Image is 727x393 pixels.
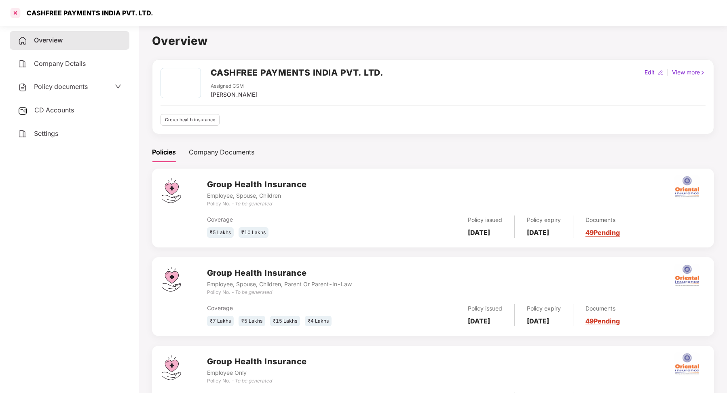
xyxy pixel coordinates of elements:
[527,216,561,224] div: Policy expiry
[658,70,664,76] img: editIcon
[527,228,549,237] b: [DATE]
[527,317,549,325] b: [DATE]
[670,68,707,77] div: View more
[207,289,352,296] div: Policy No. -
[18,36,27,46] img: svg+xml;base64,PHN2ZyB4bWxucz0iaHR0cDovL3d3dy53My5vcmcvMjAwMC9zdmciIHdpZHRoPSIyNCIgaGVpZ2h0PSIyNC...
[527,304,561,313] div: Policy expiry
[585,216,620,224] div: Documents
[468,304,502,313] div: Policy issued
[239,227,268,238] div: ₹10 Lakhs
[18,82,27,92] img: svg+xml;base64,PHN2ZyB4bWxucz0iaHR0cDovL3d3dy53My5vcmcvMjAwMC9zdmciIHdpZHRoPSIyNCIgaGVpZ2h0PSIyNC...
[18,59,27,69] img: svg+xml;base64,PHN2ZyB4bWxucz0iaHR0cDovL3d3dy53My5vcmcvMjAwMC9zdmciIHdpZHRoPSIyNCIgaGVpZ2h0PSIyNC...
[115,83,121,90] span: down
[665,68,670,77] div: |
[207,377,307,385] div: Policy No. -
[207,178,307,191] h3: Group Health Insurance
[189,147,254,157] div: Company Documents
[161,114,220,126] div: Group health insurance
[235,289,272,295] i: To be generated
[211,82,257,90] div: Assigned CSM
[18,129,27,139] img: svg+xml;base64,PHN2ZyB4bWxucz0iaHR0cDovL3d3dy53My5vcmcvMjAwMC9zdmciIHdpZHRoPSIyNCIgaGVpZ2h0PSIyNC...
[643,68,656,77] div: Edit
[207,267,352,279] h3: Group Health Insurance
[585,317,620,325] a: 49 Pending
[207,368,307,377] div: Employee Only
[207,215,373,224] div: Coverage
[162,355,181,380] img: svg+xml;base64,PHN2ZyB4bWxucz0iaHR0cDovL3d3dy53My5vcmcvMjAwMC9zdmciIHdpZHRoPSI0Ny43MTQiIGhlaWdodD...
[34,82,88,91] span: Policy documents
[468,216,502,224] div: Policy issued
[162,267,181,292] img: svg+xml;base64,PHN2ZyB4bWxucz0iaHR0cDovL3d3dy53My5vcmcvMjAwMC9zdmciIHdpZHRoPSI0Ny43MTQiIGhlaWdodD...
[468,317,490,325] b: [DATE]
[207,280,352,289] div: Employee, Spouse, Children, Parent Or Parent-In-Law
[239,316,265,327] div: ₹5 Lakhs
[18,106,28,116] img: svg+xml;base64,PHN2ZyB3aWR0aD0iMjUiIGhlaWdodD0iMjQiIHZpZXdCb3g9IjAgMCAyNSAyNCIgZmlsbD0ibm9uZSIgeG...
[673,350,701,378] img: oi.png
[468,228,490,237] b: [DATE]
[152,147,176,157] div: Policies
[207,316,234,327] div: ₹7 Lakhs
[207,355,307,368] h3: Group Health Insurance
[34,59,86,68] span: Company Details
[673,261,701,289] img: oi.png
[34,129,58,137] span: Settings
[207,227,234,238] div: ₹5 Lakhs
[207,191,307,200] div: Employee, Spouse, Children
[700,70,706,76] img: rightIcon
[270,316,300,327] div: ₹15 Lakhs
[34,36,63,44] span: Overview
[22,9,153,17] div: CASHFREE PAYMENTS INDIA PVT. LTD.
[305,316,332,327] div: ₹4 Lakhs
[207,304,373,313] div: Coverage
[585,304,620,313] div: Documents
[211,66,383,79] h2: CASHFREE PAYMENTS INDIA PVT. LTD.
[211,90,257,99] div: [PERSON_NAME]
[235,378,272,384] i: To be generated
[585,228,620,237] a: 49 Pending
[673,173,701,201] img: oi.png
[152,32,714,50] h1: Overview
[34,106,74,114] span: CD Accounts
[235,201,272,207] i: To be generated
[162,178,181,203] img: svg+xml;base64,PHN2ZyB4bWxucz0iaHR0cDovL3d3dy53My5vcmcvMjAwMC9zdmciIHdpZHRoPSI0Ny43MTQiIGhlaWdodD...
[207,200,307,208] div: Policy No. -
